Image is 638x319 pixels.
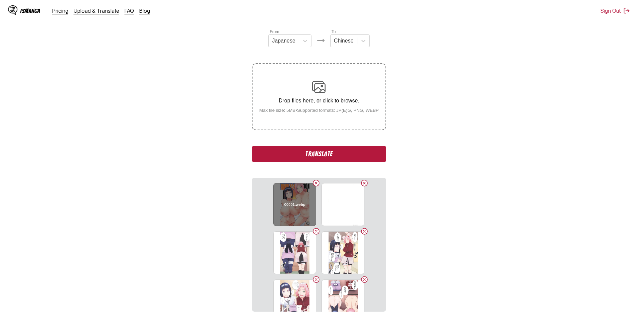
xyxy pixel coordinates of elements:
small: Max file size: 5MB • Supported formats: JP(E)G, PNG, WEBP [254,108,384,113]
p: Drop files here, or click to browse. [254,98,384,104]
a: Upload & Translate [74,7,119,14]
button: Delete image [360,227,368,235]
img: Sign out [623,7,630,14]
label: From [270,29,279,34]
a: FAQ [125,7,134,14]
a: Blog [139,7,150,14]
button: Delete image [360,275,368,284]
label: To [332,29,336,34]
button: Sign Out [600,7,630,14]
a: IsManga LogoIsManga [8,5,52,16]
button: Delete image [360,179,368,187]
button: Delete image [312,275,320,284]
a: Pricing [52,7,68,14]
button: Delete image [312,179,320,187]
h6: 00001.webp [284,203,305,207]
img: Languages icon [317,36,325,45]
img: IsManga Logo [8,5,17,15]
button: Translate [252,146,386,162]
button: Delete image [312,227,320,235]
div: IsManga [20,8,40,14]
